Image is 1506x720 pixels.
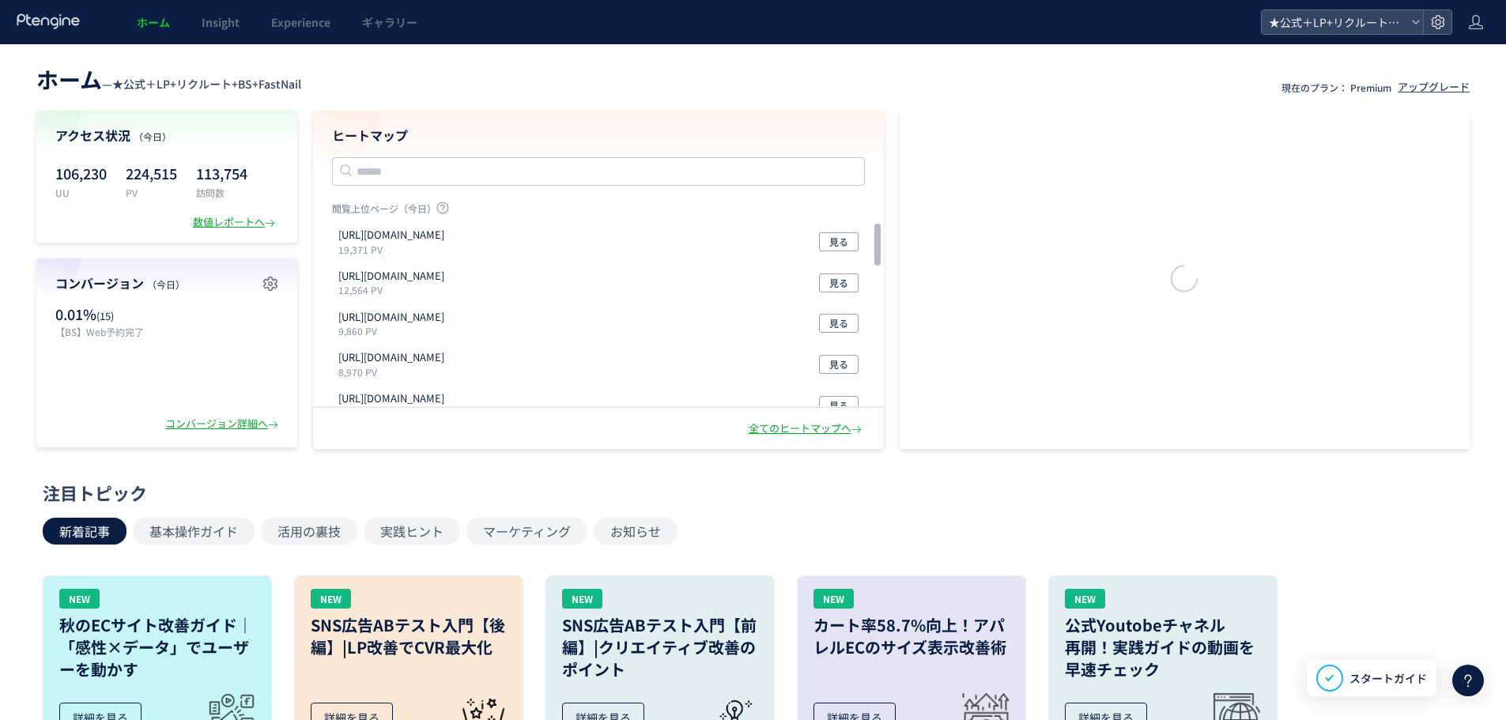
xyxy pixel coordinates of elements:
h3: カート率58.7%向上！アパレルECのサイズ表示改善術 [813,614,1010,658]
div: 全てのヒートマップへ [749,421,865,436]
p: 現在のプラン： Premium [1281,81,1391,94]
h3: SNS広告ABテスト入門【前編】|クリエイティブ改善のポイント [562,614,758,680]
p: 8,970 PV [338,365,451,379]
h4: アクセス状況 [55,126,278,145]
div: NEW [813,589,854,609]
button: 基本操作ガイド [133,518,255,545]
p: https://tcb-beauty.net/menu/kumatori_injection_02 [338,391,444,406]
h3: 公式Youtobeチャネル 再開！実践ガイドの動画を 早速チェック [1065,614,1261,680]
div: NEW [1065,589,1105,609]
span: 見る [829,273,848,292]
p: https://fastnail.app [338,228,444,243]
button: マーケティング [466,518,587,545]
span: ホーム [36,63,102,95]
p: 113,754 [196,160,247,186]
button: お知らせ [594,518,678,545]
button: 見る [819,232,859,251]
span: 見る [829,396,848,415]
p: 0.01% [55,304,159,325]
div: コンバージョン詳細へ [165,417,281,432]
h3: SNS広告ABテスト入門【後編】|LP改善でCVR最大化 [311,614,507,658]
button: 見る [819,396,859,415]
p: 8,230 PV [338,406,451,420]
p: 閲覧上位ページ（今日） [332,202,865,221]
span: ★公式＋LP+リクルート+BS+FastNail [112,76,301,92]
span: ホーム [137,14,170,30]
span: 見る [829,232,848,251]
span: (15) [96,308,114,323]
p: https://tcb-beauty.net/menu/nikibi_all1_6 [338,310,444,325]
span: スタートガイド [1349,670,1427,687]
span: Experience [271,14,330,30]
p: 224,515 [126,160,177,186]
h4: コンバージョン [55,274,278,292]
p: 19,371 PV [338,243,451,256]
span: 見る [829,355,848,374]
span: ギャラリー [362,14,417,30]
button: 新着記事 [43,518,126,545]
span: ★公式＋LP+リクルート+BS+FastNail [1264,10,1405,34]
p: 12,564 PV [338,283,451,296]
button: 見る [819,314,859,333]
p: 106,230 [55,160,107,186]
div: NEW [562,589,602,609]
span: 見る [829,314,848,333]
div: 数値レポートへ [193,215,278,230]
button: 実践ヒント [364,518,460,545]
p: UU [55,186,107,199]
h4: ヒートマップ [332,126,865,145]
span: （今日） [134,130,172,143]
span: （今日） [147,277,185,291]
p: 9,860 PV [338,324,451,337]
div: 注目トピック [43,481,1455,505]
div: NEW [311,589,351,609]
p: https://fastnail.app/search/result [338,350,444,365]
div: NEW [59,589,100,609]
span: Insight [202,14,240,30]
p: 訪問数 [196,186,247,199]
p: 【BS】Web予約完了 [55,325,159,338]
button: 見る [819,273,859,292]
button: 活用の裏技 [261,518,357,545]
p: PV [126,186,177,199]
div: — [36,63,301,95]
div: アップグレード [1398,80,1470,95]
h3: 秋のECサイト改善ガイド｜「感性×データ」でユーザーを動かす [59,614,255,680]
p: https://tcb-beauty.net/menu/faceinjection_02_meta [338,269,444,284]
button: 見る [819,355,859,374]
